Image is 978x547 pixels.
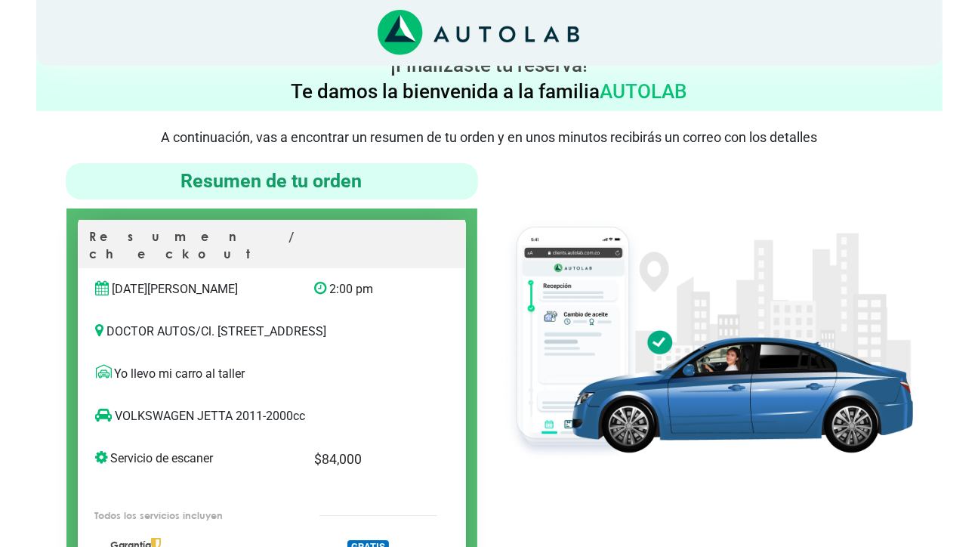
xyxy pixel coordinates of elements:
[378,25,579,39] a: Link al sitio de autolab
[94,508,288,523] p: Todos los servicios incluyen
[96,365,448,383] p: Yo llevo mi carro al taller
[314,450,416,469] p: $ 84,000
[600,80,687,103] span: AUTOLAB
[42,52,936,105] h4: ¡Finalizaste tu reserva! Te damos la bienvenida a la familia
[96,450,292,468] p: Servicio de escaner
[96,407,417,425] p: VOLKSWAGEN JETTA 2011-2000cc
[90,228,454,268] p: Resumen / checkout
[36,129,943,145] p: A continuación, vas a encontrar un resumen de tu orden y en unos minutos recibirás un correo con ...
[72,169,472,193] h4: Resumen de tu orden
[314,280,416,298] p: 2:00 pm
[96,280,292,298] p: [DATE][PERSON_NAME]
[96,323,448,341] p: DOCTOR AUTOS / Cl. [STREET_ADDRESS]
